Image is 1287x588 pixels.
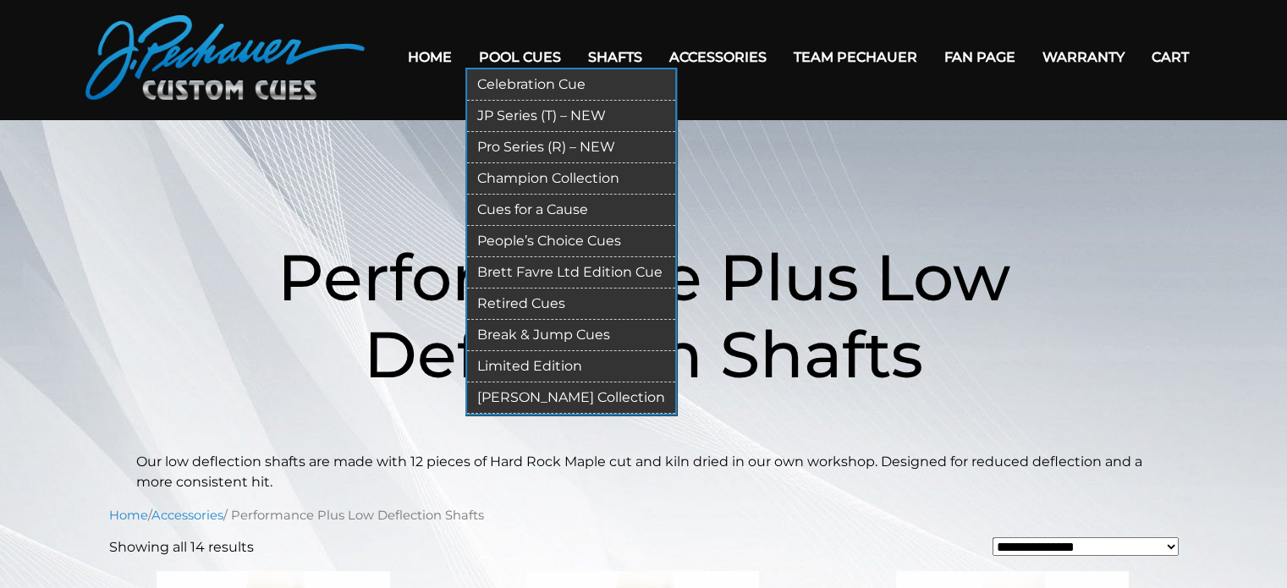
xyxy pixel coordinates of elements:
[394,36,465,79] a: Home
[1138,36,1202,79] a: Cart
[465,36,575,79] a: Pool Cues
[109,508,148,523] a: Home
[109,537,254,558] p: Showing all 14 results
[85,15,365,100] img: Pechauer Custom Cues
[467,163,675,195] a: Champion Collection
[467,195,675,226] a: Cues for a Cause
[656,36,780,79] a: Accessories
[136,452,1152,492] p: Our low deflection shafts are made with 12 pieces of Hard Rock Maple cut and kiln dried in our ow...
[1029,36,1138,79] a: Warranty
[780,36,931,79] a: Team Pechauer
[931,36,1029,79] a: Fan Page
[467,257,675,289] a: Brett Favre Ltd Edition Cue
[109,506,1179,525] nav: Breadcrumb
[467,132,675,163] a: Pro Series (R) – NEW
[467,382,675,414] a: [PERSON_NAME] Collection
[993,537,1179,556] select: Shop order
[467,351,675,382] a: Limited Edition
[467,69,675,101] a: Celebration Cue
[467,101,675,132] a: JP Series (T) – NEW
[575,36,656,79] a: Shafts
[467,226,675,257] a: People’s Choice Cues
[278,238,1010,393] span: Performance Plus Low Deflection Shafts
[467,289,675,320] a: Retired Cues
[151,508,223,523] a: Accessories
[467,320,675,351] a: Break & Jump Cues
